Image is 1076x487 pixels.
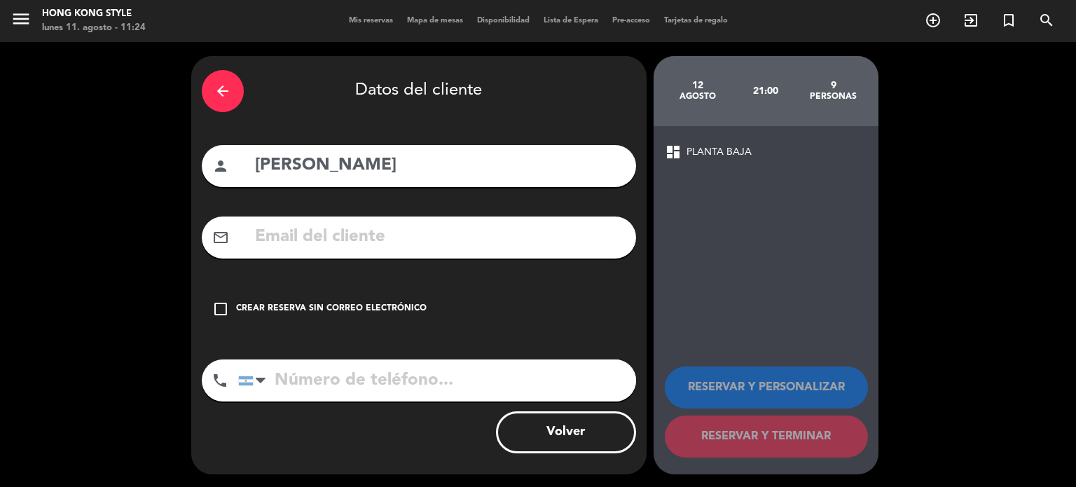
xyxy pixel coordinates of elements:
i: arrow_back [214,83,231,100]
button: RESERVAR Y PERSONALIZAR [665,366,868,409]
div: personas [799,91,867,102]
div: Argentina: +54 [239,360,271,401]
i: person [212,158,229,174]
button: Volver [496,411,636,453]
div: HONG KONG STYLE [42,7,146,21]
div: Datos del cliente [202,67,636,116]
input: Número de teléfono... [238,359,636,402]
input: Email del cliente [254,223,626,252]
span: dashboard [665,144,682,160]
span: PLANTA BAJA [687,144,752,160]
div: 9 [799,80,867,91]
span: Pre-acceso [605,17,657,25]
span: Disponibilidad [470,17,537,25]
div: Crear reserva sin correo electrónico [236,302,427,316]
div: lunes 11. agosto - 11:24 [42,21,146,35]
span: Tarjetas de regalo [657,17,735,25]
i: mail_outline [212,229,229,246]
span: Lista de Espera [537,17,605,25]
i: search [1038,12,1055,29]
i: exit_to_app [963,12,979,29]
i: check_box_outline_blank [212,301,229,317]
input: Nombre del cliente [254,151,626,180]
div: 21:00 [731,67,799,116]
i: phone [212,372,228,389]
span: Mapa de mesas [400,17,470,25]
i: turned_in_not [1000,12,1017,29]
span: Mis reservas [342,17,400,25]
i: add_circle_outline [925,12,941,29]
i: menu [11,8,32,29]
button: RESERVAR Y TERMINAR [665,416,868,458]
div: agosto [664,91,732,102]
div: 12 [664,80,732,91]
